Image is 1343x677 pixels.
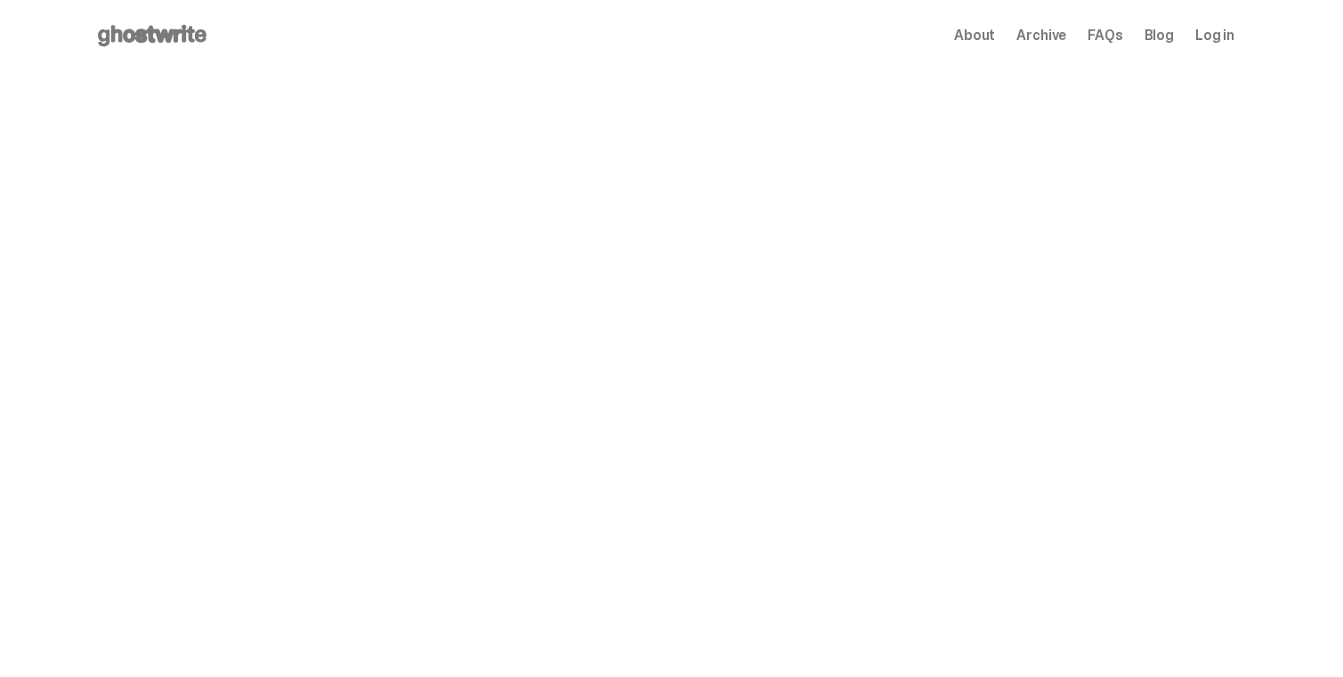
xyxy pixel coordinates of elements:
[954,28,995,43] a: About
[1195,28,1234,43] a: Log in
[1016,28,1066,43] a: Archive
[1145,28,1174,43] a: Blog
[1088,28,1122,43] a: FAQs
